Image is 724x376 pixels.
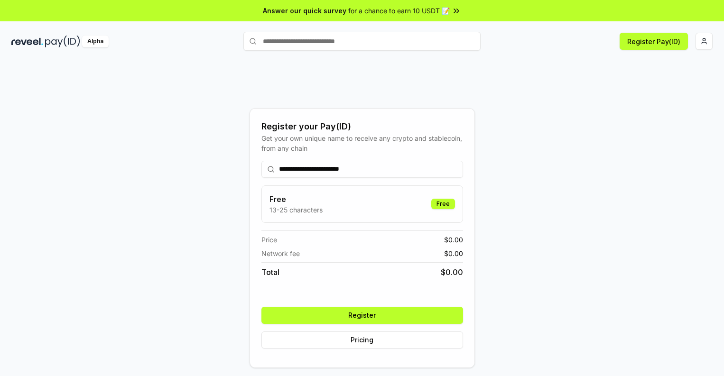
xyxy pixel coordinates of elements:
[263,6,346,16] span: Answer our quick survey
[261,133,463,153] div: Get your own unique name to receive any crypto and stablecoin, from any chain
[431,199,455,209] div: Free
[261,120,463,133] div: Register your Pay(ID)
[620,33,688,50] button: Register Pay(ID)
[348,6,450,16] span: for a chance to earn 10 USDT 📝
[441,266,463,278] span: $ 0.00
[269,193,323,205] h3: Free
[269,205,323,215] p: 13-25 characters
[261,235,277,245] span: Price
[261,307,463,324] button: Register
[444,248,463,258] span: $ 0.00
[82,36,109,47] div: Alpha
[11,36,43,47] img: reveel_dark
[261,331,463,348] button: Pricing
[444,235,463,245] span: $ 0.00
[261,266,279,278] span: Total
[261,248,300,258] span: Network fee
[45,36,80,47] img: pay_id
